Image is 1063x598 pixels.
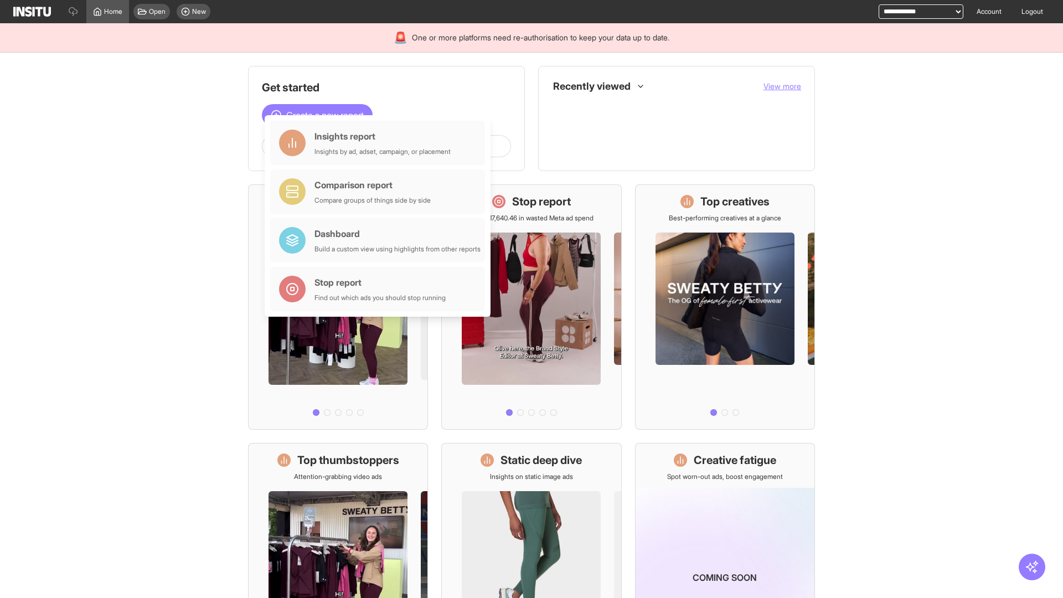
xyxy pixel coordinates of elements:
div: Comparison report [314,178,431,192]
span: New [192,7,206,16]
h1: Get started [262,80,511,95]
span: Home [104,7,122,16]
span: Create a new report [286,109,364,122]
div: 🚨 [394,30,407,45]
h1: Top thumbstoppers [297,452,399,468]
h1: Top creatives [700,194,770,209]
p: Save £17,640.46 in wasted Meta ad spend [469,214,594,223]
div: Compare groups of things side by side [314,196,431,205]
span: Open [149,7,166,16]
div: Insights report [314,130,451,143]
h1: Stop report [512,194,571,209]
div: Build a custom view using highlights from other reports [314,245,481,254]
a: Stop reportSave £17,640.46 in wasted Meta ad spend [441,184,621,430]
div: Stop report [314,276,446,289]
div: Dashboard [314,227,481,240]
p: Attention-grabbing video ads [294,472,382,481]
span: View more [763,81,801,91]
button: View more [763,81,801,92]
h1: Static deep dive [500,452,582,468]
p: Best-performing creatives at a glance [669,214,781,223]
img: Logo [13,7,51,17]
div: Insights by ad, adset, campaign, or placement [314,147,451,156]
a: Top creativesBest-performing creatives at a glance [635,184,815,430]
button: Create a new report [262,104,373,126]
span: One or more platforms need re-authorisation to keep your data up to date. [412,32,669,43]
div: Find out which ads you should stop running [314,293,446,302]
a: What's live nowSee all active ads instantly [248,184,428,430]
p: Insights on static image ads [490,472,573,481]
